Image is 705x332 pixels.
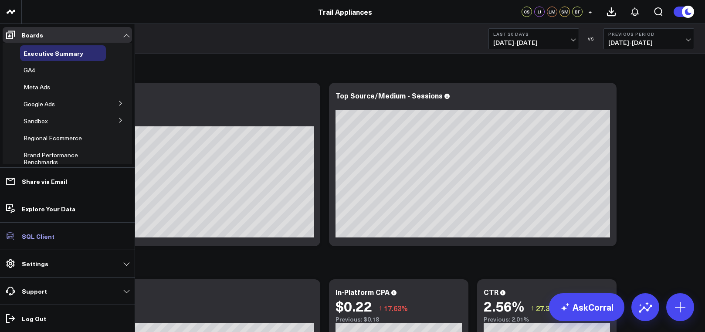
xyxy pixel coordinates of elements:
[336,287,390,297] div: In-Platform CPA
[588,9,592,15] span: +
[608,31,689,37] b: Previous Period
[22,315,46,322] p: Log Out
[572,7,583,17] div: BF
[3,311,132,326] a: Log Out
[531,302,534,314] span: ↑
[24,66,35,74] span: GA4
[547,7,557,17] div: LM
[24,50,83,57] a: Executive Summary
[3,228,132,244] a: SQL Client
[484,298,524,314] div: 2.56%
[24,67,35,74] a: GA4
[318,7,372,17] a: Trail Appliances
[22,260,48,267] p: Settings
[484,287,498,297] div: CTR
[22,233,54,240] p: SQL Client
[22,205,75,212] p: Explore Your Data
[22,31,43,38] p: Boards
[384,303,408,313] span: 17.63%
[585,7,595,17] button: +
[24,117,48,125] span: Sandbox
[22,178,67,185] p: Share via Email
[608,39,689,46] span: [DATE] - [DATE]
[484,316,610,323] div: Previous: 2.01%
[549,293,624,321] a: AskCorral
[24,152,95,166] a: Brand Performance Benchmarks
[24,84,50,91] a: Meta Ads
[336,91,443,100] div: Top Source/Medium - Sessions
[536,303,560,313] span: 27.36%
[24,83,50,91] span: Meta Ads
[336,316,462,323] div: Previous: $0.18
[488,28,579,49] button: Last 30 Days[DATE]-[DATE]
[24,151,78,166] span: Brand Performance Benchmarks
[39,316,314,323] div: Previous: $86.45k
[379,302,382,314] span: ↑
[24,100,55,108] span: Google Ads
[559,7,570,17] div: SM
[522,7,532,17] div: CS
[24,134,82,142] span: Regional Ecommerce
[24,118,48,125] a: Sandbox
[493,39,574,46] span: [DATE] - [DATE]
[24,135,82,142] a: Regional Ecommerce
[583,36,599,41] div: VS
[24,101,55,108] a: Google Ads
[493,31,574,37] b: Last 30 Days
[24,49,83,58] span: Executive Summary
[39,119,314,126] div: Previous: 614.6k
[22,288,47,295] p: Support
[336,298,372,314] div: $0.22
[603,28,694,49] button: Previous Period[DATE]-[DATE]
[534,7,545,17] div: JJ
